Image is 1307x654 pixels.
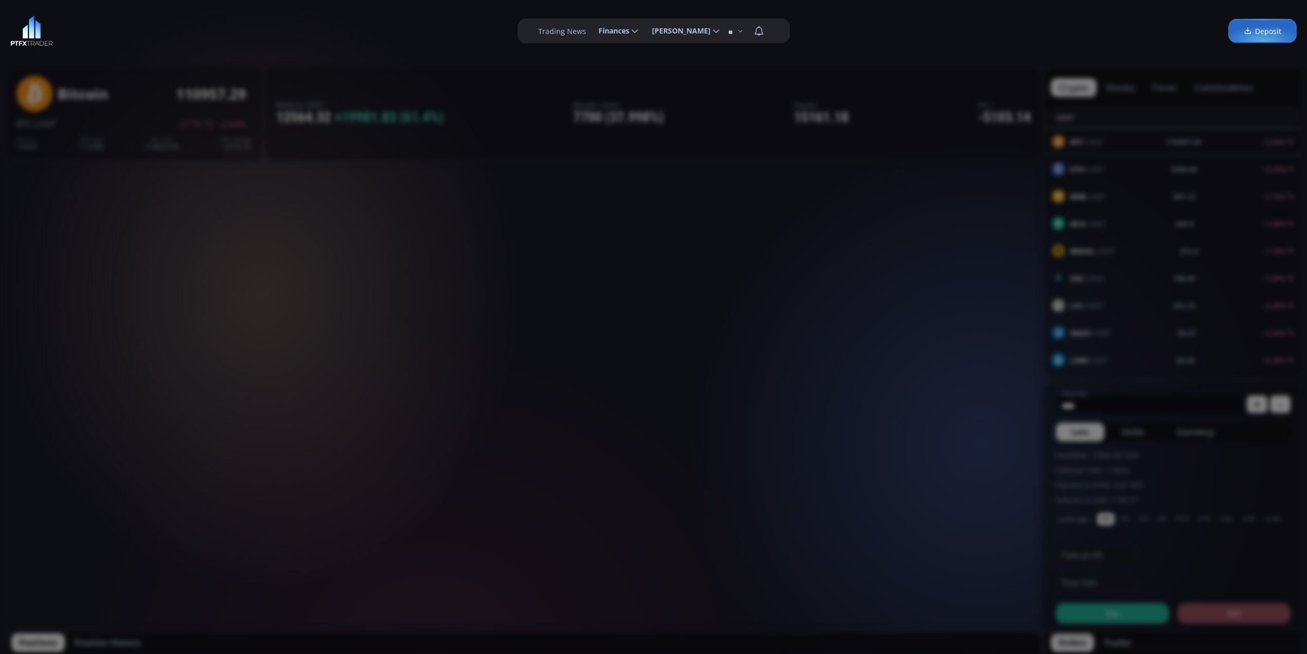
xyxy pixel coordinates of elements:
a: Deposit [1228,19,1297,43]
span: [PERSON_NAME] [645,21,711,41]
img: LOGO [10,15,53,46]
span: Finances [591,21,629,41]
span: Deposit [1244,26,1281,37]
label: Trading News [538,26,586,37]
